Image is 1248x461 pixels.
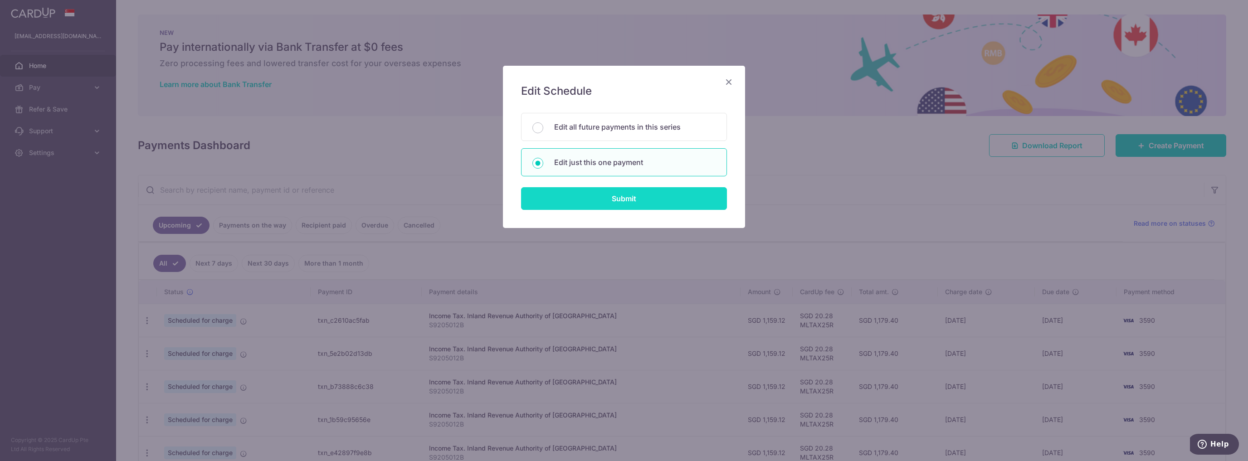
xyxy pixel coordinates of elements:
p: Edit just this one payment [554,157,716,168]
p: Edit all future payments in this series [554,121,716,132]
button: Close [723,77,734,87]
input: Submit [521,187,727,210]
iframe: Opens a widget where you can find more information [1190,434,1239,456]
h5: Edit Schedule [521,84,727,98]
